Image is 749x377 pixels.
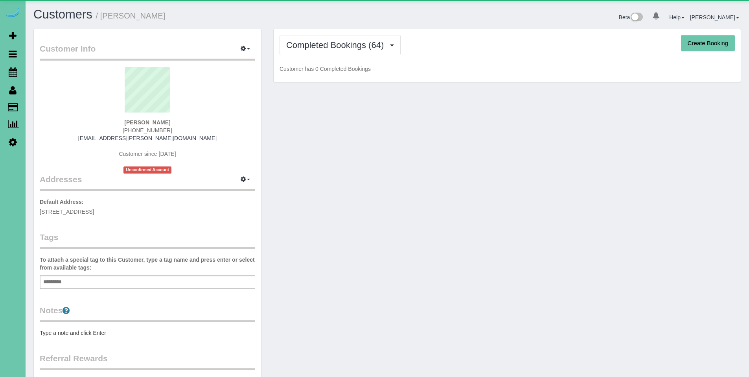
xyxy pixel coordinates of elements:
[40,305,255,322] legend: Notes
[280,35,401,55] button: Completed Bookings (64)
[630,13,643,23] img: New interface
[280,65,735,73] p: Customer has 0 Completed Bookings
[119,151,176,157] span: Customer since [DATE]
[40,198,84,206] label: Default Address:
[619,14,643,20] a: Beta
[690,14,739,20] a: [PERSON_NAME]
[40,209,94,215] span: [STREET_ADDRESS]
[33,7,92,21] a: Customers
[96,11,166,20] small: / [PERSON_NAME]
[123,166,171,173] span: Unconfirmed Account
[78,135,217,141] a: [EMAIL_ADDRESS][PERSON_NAME][DOMAIN_NAME]
[681,35,735,52] button: Create Booking
[40,43,255,61] legend: Customer Info
[40,353,255,370] legend: Referral Rewards
[124,119,170,126] strong: [PERSON_NAME]
[5,8,20,19] img: Automaid Logo
[669,14,685,20] a: Help
[286,40,388,50] span: Completed Bookings (64)
[40,256,255,272] label: To attach a special tag to this Customer, type a tag name and press enter or select from availabl...
[40,231,255,249] legend: Tags
[40,329,255,337] pre: Type a note and click Enter
[123,127,172,133] span: [PHONE_NUMBER]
